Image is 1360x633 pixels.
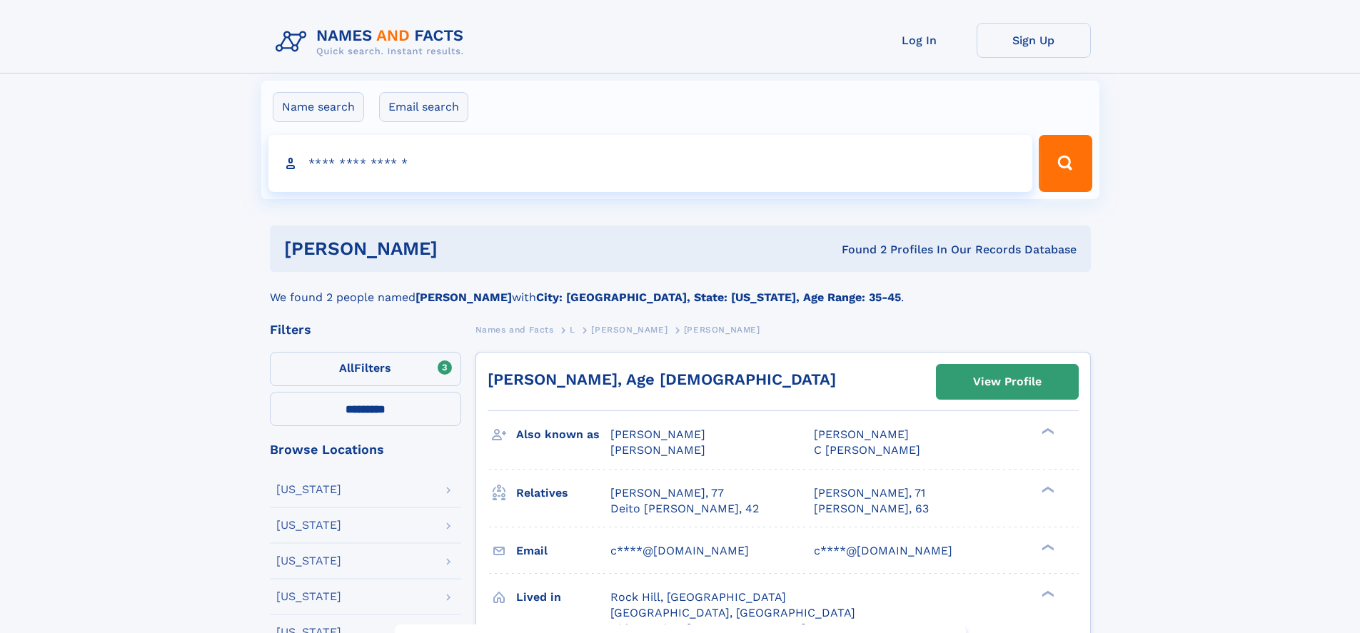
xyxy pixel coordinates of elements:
[276,520,341,531] div: [US_STATE]
[814,427,909,441] span: [PERSON_NAME]
[684,325,760,335] span: [PERSON_NAME]
[276,484,341,495] div: [US_STATE]
[610,590,786,604] span: Rock Hill, [GEOGRAPHIC_DATA]
[570,320,575,338] a: L
[1039,135,1092,192] button: Search Button
[1038,427,1055,436] div: ❯
[268,135,1033,192] input: search input
[516,585,610,609] h3: Lived in
[488,370,836,388] a: [PERSON_NAME], Age [DEMOGRAPHIC_DATA]
[516,481,610,505] h3: Relatives
[977,23,1091,58] a: Sign Up
[516,422,610,447] h3: Also known as
[536,290,901,304] b: City: [GEOGRAPHIC_DATA], State: [US_STATE], Age Range: 35-45
[270,272,1091,306] div: We found 2 people named with .
[379,92,468,122] label: Email search
[270,323,461,336] div: Filters
[1038,542,1055,552] div: ❯
[937,365,1078,399] a: View Profile
[973,365,1042,398] div: View Profile
[284,240,640,258] h1: [PERSON_NAME]
[276,555,341,567] div: [US_STATE]
[270,23,475,61] img: Logo Names and Facts
[270,443,461,456] div: Browse Locations
[862,23,977,58] a: Log In
[516,539,610,563] h3: Email
[415,290,512,304] b: [PERSON_NAME]
[1038,589,1055,598] div: ❯
[591,325,668,335] span: [PERSON_NAME]
[610,606,855,619] span: [GEOGRAPHIC_DATA], [GEOGRAPHIC_DATA]
[640,242,1077,258] div: Found 2 Profiles In Our Records Database
[591,320,668,338] a: [PERSON_NAME]
[610,501,759,517] a: Deito [PERSON_NAME], 42
[570,325,575,335] span: L
[276,591,341,602] div: [US_STATE]
[273,92,364,122] label: Name search
[610,485,724,501] a: [PERSON_NAME], 77
[610,427,705,441] span: [PERSON_NAME]
[814,501,929,517] a: [PERSON_NAME], 63
[814,485,925,501] a: [PERSON_NAME], 71
[475,320,554,338] a: Names and Facts
[1038,485,1055,494] div: ❯
[270,352,461,386] label: Filters
[814,443,920,457] span: C [PERSON_NAME]
[610,443,705,457] span: [PERSON_NAME]
[339,361,354,375] span: All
